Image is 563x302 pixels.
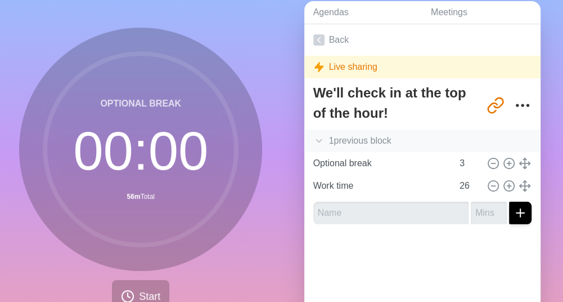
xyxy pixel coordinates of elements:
[455,152,482,175] input: Mins
[313,202,469,224] input: Name
[304,24,541,56] a: Back
[304,130,541,152] div: 1 previous block
[422,1,541,24] a: Meetings
[484,94,507,117] button: Share link
[309,175,453,197] input: Name
[455,175,482,197] input: Mins
[309,152,453,175] input: Name
[304,56,541,78] div: Live sharing
[304,1,422,24] a: Agendas
[471,202,507,224] input: Mins
[511,94,534,117] button: More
